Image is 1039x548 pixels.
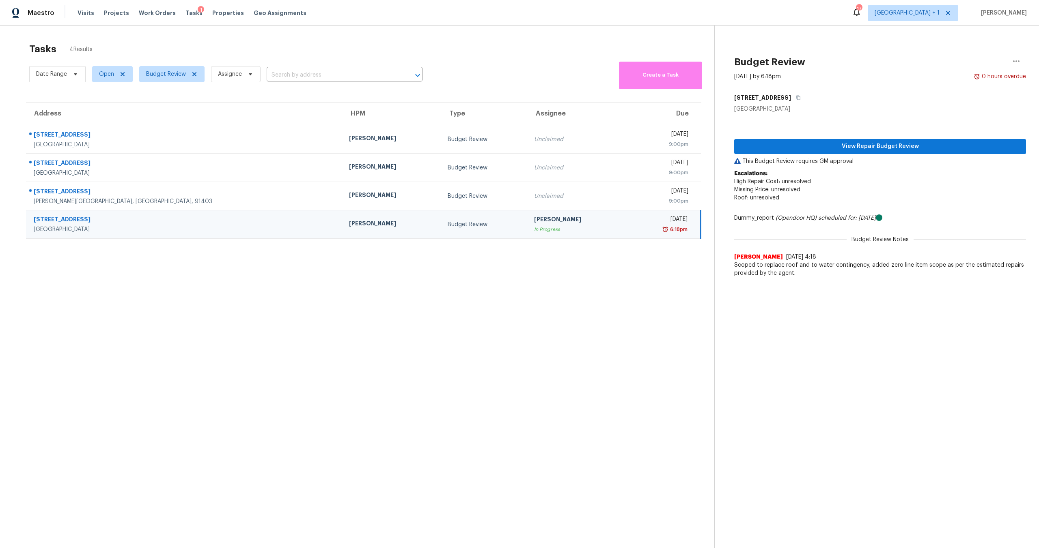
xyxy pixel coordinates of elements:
[818,215,876,221] i: scheduled for: [DATE]
[786,254,816,260] span: [DATE] 4:18
[791,90,802,105] button: Copy Address
[34,187,336,197] div: [STREET_ADDRESS]
[980,73,1026,81] div: 0 hours overdue
[978,9,1027,17] span: [PERSON_NAME]
[734,58,805,66] h2: Budget Review
[734,253,783,261] span: [PERSON_NAME]
[734,214,1026,222] div: Dummy_report
[212,9,244,17] span: Properties
[99,70,114,78] span: Open
[34,225,336,233] div: [GEOGRAPHIC_DATA]
[36,70,67,78] span: Date Range
[734,261,1026,277] span: Scoped to replace roof and to water contingency, added zero line item scope as per the estimated ...
[34,159,336,169] div: [STREET_ADDRESS]
[734,157,1026,165] p: This Budget Review requires GM approval
[349,191,435,201] div: [PERSON_NAME]
[104,9,129,17] span: Projects
[734,179,811,184] span: High Repair Cost: unresolved
[34,169,336,177] div: [GEOGRAPHIC_DATA]
[34,131,336,141] div: [STREET_ADDRESS]
[734,94,791,102] h5: [STREET_ADDRESS]
[534,164,620,172] div: Unclaimed
[69,45,93,54] span: 4 Results
[198,6,204,14] div: 1
[146,70,186,78] span: Budget Review
[668,225,688,233] div: 6:18pm
[78,9,94,17] span: Visits
[349,134,435,144] div: [PERSON_NAME]
[349,163,435,173] div: [PERSON_NAME]
[343,103,441,125] th: HPM
[34,197,336,205] div: [PERSON_NAME][GEOGRAPHIC_DATA], [GEOGRAPHIC_DATA], 91403
[29,45,56,53] h2: Tasks
[633,130,688,140] div: [DATE]
[974,73,980,81] img: Overdue Alarm Icon
[448,220,521,229] div: Budget Review
[412,70,423,81] button: Open
[633,158,688,169] div: [DATE]
[626,103,701,125] th: Due
[734,105,1026,113] div: [GEOGRAPHIC_DATA]
[776,215,817,221] i: (Opendoor HQ)
[633,140,688,148] div: 9:00pm
[734,187,800,193] span: Missing Price: unresolved
[448,135,521,143] div: Budget Review
[856,5,862,13] div: 17
[534,192,620,200] div: Unclaimed
[847,235,914,244] span: Budget Review Notes
[633,187,688,197] div: [DATE]
[534,225,620,233] div: In Progress
[254,9,306,17] span: Geo Assignments
[185,10,203,16] span: Tasks
[448,192,521,200] div: Budget Review
[662,225,668,233] img: Overdue Alarm Icon
[633,169,688,177] div: 9:00pm
[267,69,400,81] input: Search by address
[448,164,521,172] div: Budget Review
[534,135,620,143] div: Unclaimed
[349,219,435,229] div: [PERSON_NAME]
[734,139,1026,154] button: View Repair Budget Review
[734,73,781,81] div: [DATE] by 6:18pm
[734,171,767,176] b: Escalations:
[734,195,779,201] span: Roof: unresolved
[633,197,688,205] div: 9:00pm
[534,215,620,225] div: [PERSON_NAME]
[619,62,702,89] button: Create a Task
[34,141,336,149] div: [GEOGRAPHIC_DATA]
[741,141,1020,152] span: View Repair Budget Review
[623,71,698,80] span: Create a Task
[34,215,336,225] div: [STREET_ADDRESS]
[139,9,176,17] span: Work Orders
[218,70,242,78] span: Assignee
[26,103,343,125] th: Address
[528,103,626,125] th: Assignee
[875,9,940,17] span: [GEOGRAPHIC_DATA] + 1
[28,9,54,17] span: Maestro
[633,215,688,225] div: [DATE]
[441,103,528,125] th: Type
